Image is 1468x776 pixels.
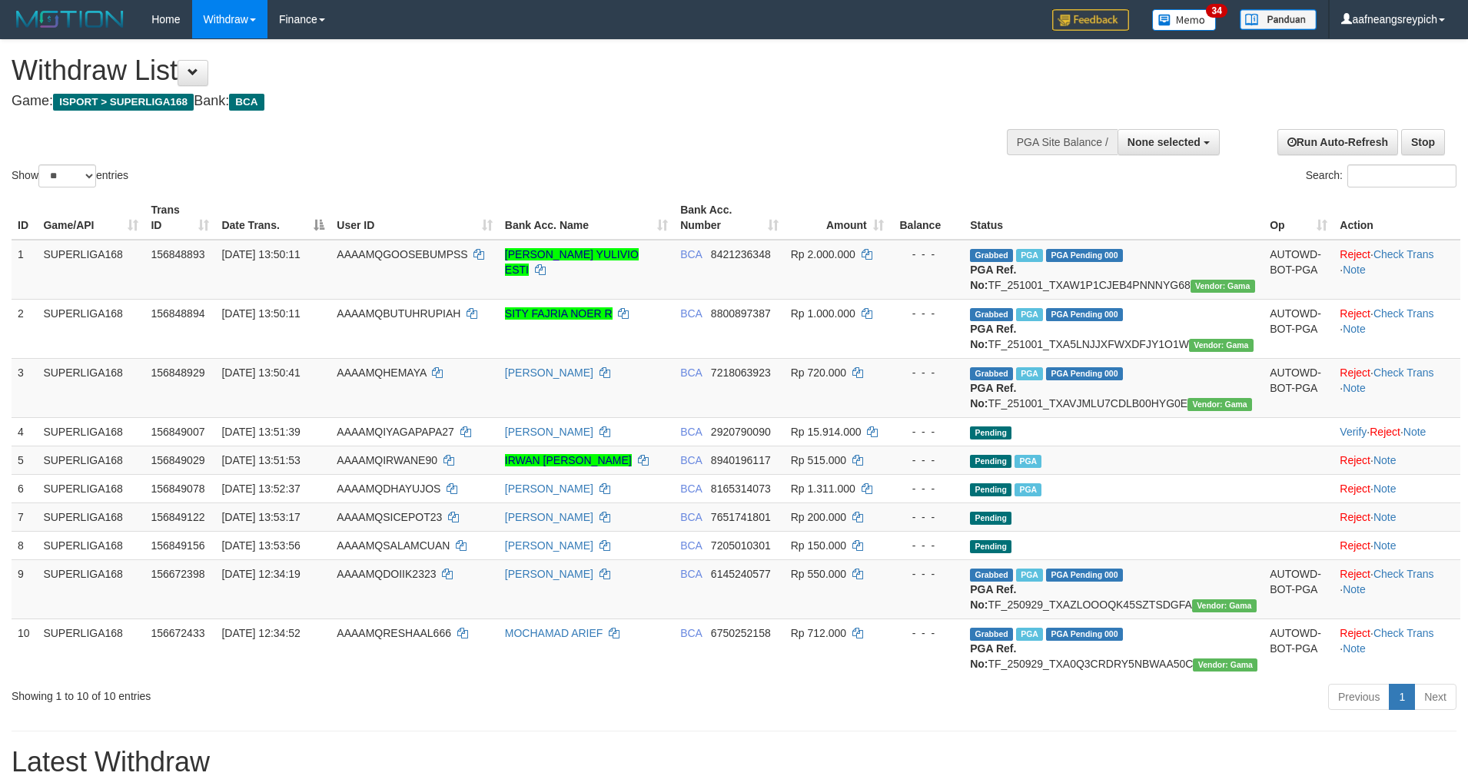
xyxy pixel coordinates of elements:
[1333,196,1460,240] th: Action
[505,426,593,438] a: [PERSON_NAME]
[1333,502,1460,531] td: ·
[229,94,264,111] span: BCA
[1340,248,1370,260] a: Reject
[330,196,498,240] th: User ID: activate to sort column ascending
[12,164,128,187] label: Show entries
[1343,323,1366,335] a: Note
[896,365,958,380] div: - - -
[53,94,194,111] span: ISPORT > SUPERLIGA168
[970,323,1016,350] b: PGA Ref. No:
[38,164,96,187] select: Showentries
[1343,583,1366,595] a: Note
[505,568,593,580] a: [PERSON_NAME]
[1192,599,1257,612] span: Vendor URL: https://trx31.1velocity.biz
[711,366,771,379] span: Copy 7218063923 to clipboard
[711,539,771,552] span: Copy 7205010301 to clipboard
[970,367,1013,380] span: Grabbed
[791,366,846,379] span: Rp 720.000
[711,627,771,639] span: Copy 6750252158 to clipboard
[1373,627,1434,639] a: Check Trans
[151,568,204,580] span: 156672398
[151,248,204,260] span: 156848893
[37,618,144,678] td: SUPERLIGA168
[674,196,785,240] th: Bank Acc. Number: activate to sort column ascending
[1187,398,1252,411] span: Vendor URL: https://trx31.1velocity.biz
[711,454,771,466] span: Copy 8940196117 to clipboard
[890,196,964,240] th: Balance
[964,240,1264,300] td: TF_251001_TXAW1P1CJEB4PNNNYG68
[1015,455,1041,468] span: Marked by aafchhiseyha
[151,426,204,438] span: 156849007
[337,511,442,523] span: AAAAMQSICEPOT23
[1264,240,1333,300] td: AUTOWD-BOT-PGA
[1373,454,1397,466] a: Note
[337,426,454,438] span: AAAAMQIYAGAPAPA27
[37,502,144,531] td: SUPERLIGA168
[1016,367,1043,380] span: Marked by aafchhiseyha
[1016,249,1043,262] span: Marked by aafchhiseyha
[215,196,330,240] th: Date Trans.: activate to sort column descending
[1128,136,1201,148] span: None selected
[970,628,1013,641] span: Grabbed
[505,539,593,552] a: [PERSON_NAME]
[970,583,1016,611] b: PGA Ref. No:
[499,196,674,240] th: Bank Acc. Name: activate to sort column ascending
[1046,308,1123,321] span: PGA Pending
[1340,366,1370,379] a: Reject
[221,568,300,580] span: [DATE] 12:34:19
[1264,299,1333,358] td: AUTOWD-BOT-PGA
[221,248,300,260] span: [DATE] 13:50:11
[12,358,37,417] td: 3
[1333,240,1460,300] td: · ·
[711,483,771,495] span: Copy 8165314073 to clipboard
[37,299,144,358] td: SUPERLIGA168
[337,627,451,639] span: AAAAMQRESHAAL666
[970,426,1011,439] span: Pending
[791,627,846,639] span: Rp 712.000
[12,196,37,240] th: ID
[970,249,1013,262] span: Grabbed
[144,196,215,240] th: Trans ID: activate to sort column ascending
[1328,684,1390,710] a: Previous
[505,483,593,495] a: [PERSON_NAME]
[1333,474,1460,502] td: ·
[1347,164,1456,187] input: Search:
[337,568,436,580] span: AAAAMQDOIIK2323
[680,483,702,495] span: BCA
[12,502,37,531] td: 7
[1340,627,1370,639] a: Reject
[221,511,300,523] span: [DATE] 13:53:17
[12,55,963,86] h1: Withdraw List
[970,455,1011,468] span: Pending
[1333,417,1460,446] td: · ·
[680,568,702,580] span: BCA
[221,539,300,552] span: [DATE] 13:53:56
[151,539,204,552] span: 156849156
[1373,248,1434,260] a: Check Trans
[337,454,437,466] span: AAAAMQIRWANE90
[337,248,467,260] span: AAAAMQGOOSEBUMPSS
[970,512,1011,525] span: Pending
[12,474,37,502] td: 6
[680,539,702,552] span: BCA
[221,454,300,466] span: [DATE] 13:51:53
[12,682,600,704] div: Showing 1 to 10 of 10 entries
[1118,129,1220,155] button: None selected
[680,454,702,466] span: BCA
[505,307,613,320] a: SITY FAJRIA NOER R
[970,264,1016,291] b: PGA Ref. No:
[221,627,300,639] span: [DATE] 12:34:52
[221,426,300,438] span: [DATE] 13:51:39
[37,417,144,446] td: SUPERLIGA168
[12,618,37,678] td: 10
[896,453,958,468] div: - - -
[711,248,771,260] span: Copy 8421236348 to clipboard
[896,538,958,553] div: - - -
[711,511,771,523] span: Copy 7651741801 to clipboard
[896,247,958,262] div: - - -
[1016,628,1043,641] span: Marked by aafsoycanthlai
[1333,446,1460,474] td: ·
[791,483,855,495] span: Rp 1.311.000
[12,94,963,109] h4: Game: Bank:
[964,559,1264,618] td: TF_250929_TXAZLOOOQK45SZTSDGFA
